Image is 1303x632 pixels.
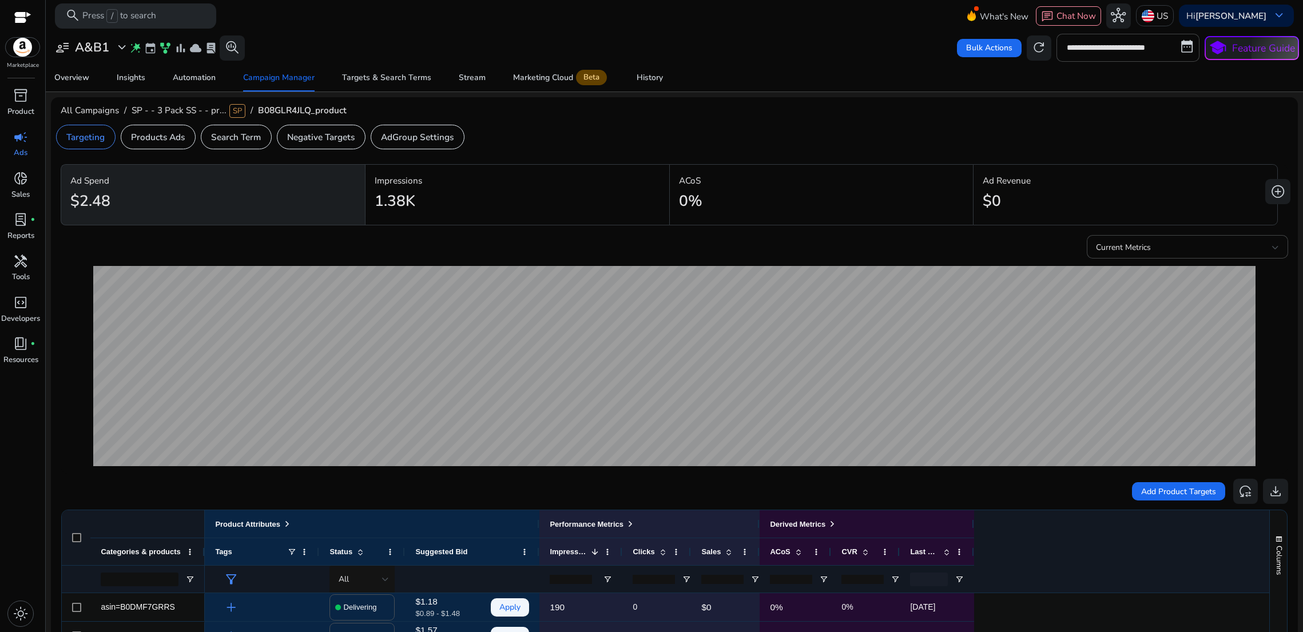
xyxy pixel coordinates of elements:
[215,547,232,556] span: Tags
[603,575,612,584] button: Open Filter Menu
[1,313,40,325] p: Developers
[491,598,529,617] button: Apply
[225,40,240,55] span: search_insights
[101,547,180,556] span: Categories & products
[1027,35,1052,61] button: refresh
[1186,11,1266,20] p: Hi
[966,42,1012,54] span: Bulk Actions
[415,610,472,617] p: $0.89 - $1.48
[159,42,172,54] span: family_history
[329,547,352,556] span: Status
[1233,479,1258,504] button: reset_settings
[344,603,377,612] h4: Delivering
[1265,179,1290,204] button: add_circle
[637,74,663,82] div: History
[205,42,217,54] span: lab_profile
[117,74,145,82] div: Insights
[7,61,39,70] p: Marketplace
[339,574,349,585] span: All
[3,355,38,366] p: Resources
[173,74,216,82] div: Automation
[1232,41,1295,55] p: Feature Guide
[215,520,280,528] span: Product Attributes
[185,575,194,584] button: Open Filter Menu
[1268,484,1283,499] span: download
[13,606,28,621] span: light_mode
[701,547,721,556] span: Sales
[957,39,1022,57] button: Bulk Actions
[144,42,157,54] span: event
[224,572,239,587] span: filter_alt
[1141,486,1216,498] span: Add Product Targets
[459,74,486,82] div: Stream
[955,575,964,584] button: Open Filter Menu
[980,6,1028,26] span: What's New
[375,192,415,210] h2: 1.38K
[131,130,185,144] p: Products Ads
[1106,3,1131,29] button: hub
[13,336,28,351] span: book_4
[1238,484,1253,499] span: reset_settings
[701,595,749,619] p: $0
[770,547,790,556] span: ACoS
[342,74,431,82] div: Targets & Search Terms
[679,192,702,210] h2: 0%
[189,42,202,54] span: cloud
[245,104,258,116] span: /
[7,230,34,242] p: Reports
[1132,482,1225,500] button: Add Product Targets
[243,74,315,82] div: Campaign Manager
[633,547,654,556] span: Clicks
[1274,546,1284,575] span: Columns
[55,40,70,55] span: user_attributes
[1142,10,1154,22] img: us.svg
[101,573,178,586] input: Categories & products Filter Input
[30,217,35,222] span: fiber_manual_record
[1041,10,1054,23] span: chat
[679,174,964,187] p: ACoS
[229,104,245,118] span: SP
[13,295,28,310] span: code_blocks
[129,42,142,54] span: wand_stars
[910,602,935,611] span: [DATE]
[983,174,1268,187] p: Ad Revenue
[174,42,187,54] span: bar_chart
[75,40,109,55] h3: A&B1
[841,602,853,611] span: 0%
[13,171,28,186] span: donut_small
[910,547,939,556] span: Last Updated At
[375,174,660,187] p: Impressions
[1031,40,1046,55] span: refresh
[1205,36,1299,60] button: schoolFeature Guide
[1272,8,1286,23] span: keyboard_arrow_down
[550,547,587,556] span: Impressions
[633,602,637,611] span: 0
[82,9,156,23] p: Press to search
[14,148,27,159] p: Ads
[61,104,119,116] span: All Campaigns
[132,104,227,116] span: SP - - 3 Pack SS - - pr...
[13,88,28,103] span: inventory_2
[70,192,110,210] h2: $2.48
[101,602,175,611] span: asin=B0DMF7GRRS
[381,130,454,144] p: AdGroup Settings
[65,8,80,23] span: search
[770,595,821,619] p: 0%
[106,9,117,23] span: /
[576,70,607,85] span: Beta
[6,38,40,57] img: amazon.svg
[1157,6,1168,26] p: US
[1096,242,1151,253] span: Current Metrics
[550,520,623,528] span: Performance Metrics
[1263,479,1288,504] button: download
[1209,39,1227,57] span: school
[13,254,28,269] span: handyman
[287,130,355,144] p: Negative Targets
[7,106,34,118] p: Product
[1036,6,1101,26] button: chatChat Now
[415,598,472,605] p: $1.18
[550,595,612,619] p: 190
[70,174,356,187] p: Ad Spend
[841,547,857,556] span: CVR
[220,35,245,61] button: search_insights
